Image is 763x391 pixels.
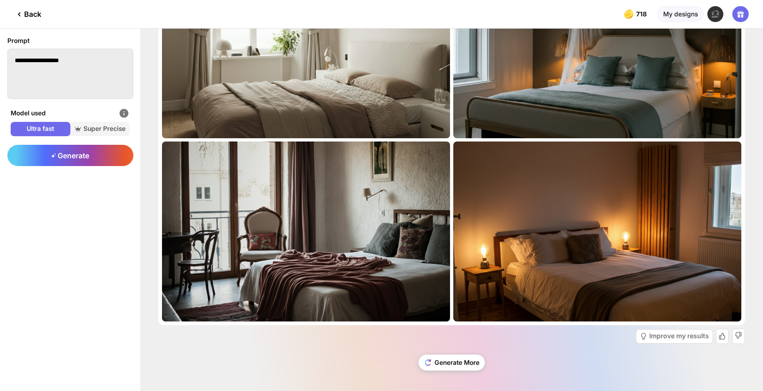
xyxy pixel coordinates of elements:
[70,124,130,133] span: Super Precise
[51,151,89,160] span: Generate
[707,6,724,22] img: 2.jpg
[11,124,70,133] span: Ultra fast
[649,333,709,339] div: Improve my results
[419,355,485,371] div: Generate More
[657,6,703,22] div: My designs
[14,9,41,19] div: Back
[636,11,648,18] span: 718
[11,108,129,119] div: Model used
[7,36,133,46] div: Prompt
